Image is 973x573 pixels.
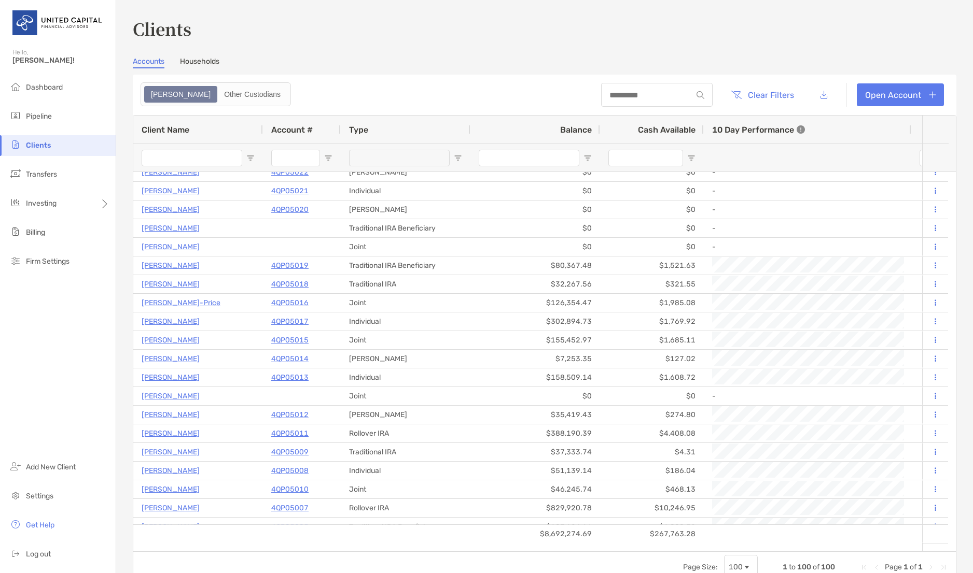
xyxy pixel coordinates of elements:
[600,499,704,517] div: $10,246.95
[271,334,309,347] a: 4QP05015
[26,141,51,150] span: Clients
[697,91,704,99] img: input icon
[885,563,902,571] span: Page
[142,203,200,216] a: [PERSON_NAME]
[470,238,600,256] div: $0
[821,563,835,571] span: 100
[271,203,309,216] a: 4QP05020
[133,17,956,40] h3: Clients
[687,154,696,162] button: Open Filter Menu
[600,219,704,237] div: $0
[918,563,923,571] span: 1
[600,462,704,480] div: $186.04
[560,125,592,135] span: Balance
[142,240,200,253] p: [PERSON_NAME]
[271,464,309,477] a: 4QP05008
[600,200,704,219] div: $0
[712,164,903,181] div: -
[271,408,309,421] p: 4QP05012
[142,296,220,309] p: [PERSON_NAME]-Price
[470,200,600,219] div: $0
[142,408,200,421] a: [PERSON_NAME]
[712,238,903,255] div: -
[600,387,704,405] div: $0
[142,334,200,347] p: [PERSON_NAME]
[142,166,200,179] a: [PERSON_NAME]
[470,518,600,536] div: $197,184.16
[271,259,309,272] p: 4QP05019
[712,220,903,237] div: -
[9,489,22,502] img: settings icon
[9,225,22,238] img: billing icon
[142,427,200,440] a: [PERSON_NAME]
[470,406,600,424] div: $35,419.43
[142,315,200,328] a: [PERSON_NAME]
[470,424,600,442] div: $388,190.39
[246,154,255,162] button: Open Filter Menu
[600,238,704,256] div: $0
[600,368,704,386] div: $1,608.72
[341,331,470,349] div: Joint
[271,502,309,514] a: 4QP05007
[133,57,164,68] a: Accounts
[142,150,242,166] input: Client Name Filter Input
[470,480,600,498] div: $46,245.74
[789,563,796,571] span: to
[341,238,470,256] div: Joint
[341,462,470,480] div: Individual
[454,154,462,162] button: Open Filter Menu
[712,201,903,218] div: -
[271,296,309,309] a: 4QP05016
[920,150,953,166] input: ITD Filter Input
[470,350,600,368] div: $7,253.35
[26,550,51,558] span: Log out
[142,502,200,514] a: [PERSON_NAME]
[470,331,600,349] div: $155,452.97
[470,163,600,181] div: $0
[470,256,600,275] div: $80,367.48
[857,83,944,106] a: Open Account
[683,563,718,571] div: Page Size:
[142,483,200,496] p: [PERSON_NAME]
[341,200,470,219] div: [PERSON_NAME]
[9,138,22,151] img: clients icon
[470,275,600,293] div: $32,267.56
[9,254,22,267] img: firm-settings icon
[9,167,22,180] img: transfers icon
[341,350,470,368] div: [PERSON_NAME]
[9,196,22,209] img: investing icon
[324,154,332,162] button: Open Filter Menu
[145,87,216,102] div: Zoe
[271,483,309,496] a: 4QP05010
[271,184,309,197] p: 4QP05021
[26,257,69,266] span: Firm Settings
[26,463,76,471] span: Add New Client
[142,259,200,272] a: [PERSON_NAME]
[271,352,309,365] p: 4QP05014
[271,427,309,440] p: 4QP05011
[600,312,704,331] div: $1,769.92
[600,518,704,536] div: $1,999.78
[142,352,200,365] a: [PERSON_NAME]
[271,166,309,179] p: 4QP05022
[142,222,200,235] a: [PERSON_NAME]
[271,125,313,135] span: Account #
[903,563,908,571] span: 1
[26,492,53,500] span: Settings
[341,312,470,331] div: Individual
[142,520,200,533] a: [PERSON_NAME]
[600,350,704,368] div: $127.02
[142,464,200,477] a: [PERSON_NAME]
[783,563,787,571] span: 1
[141,82,291,106] div: segmented control
[271,278,309,291] p: 4QP05018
